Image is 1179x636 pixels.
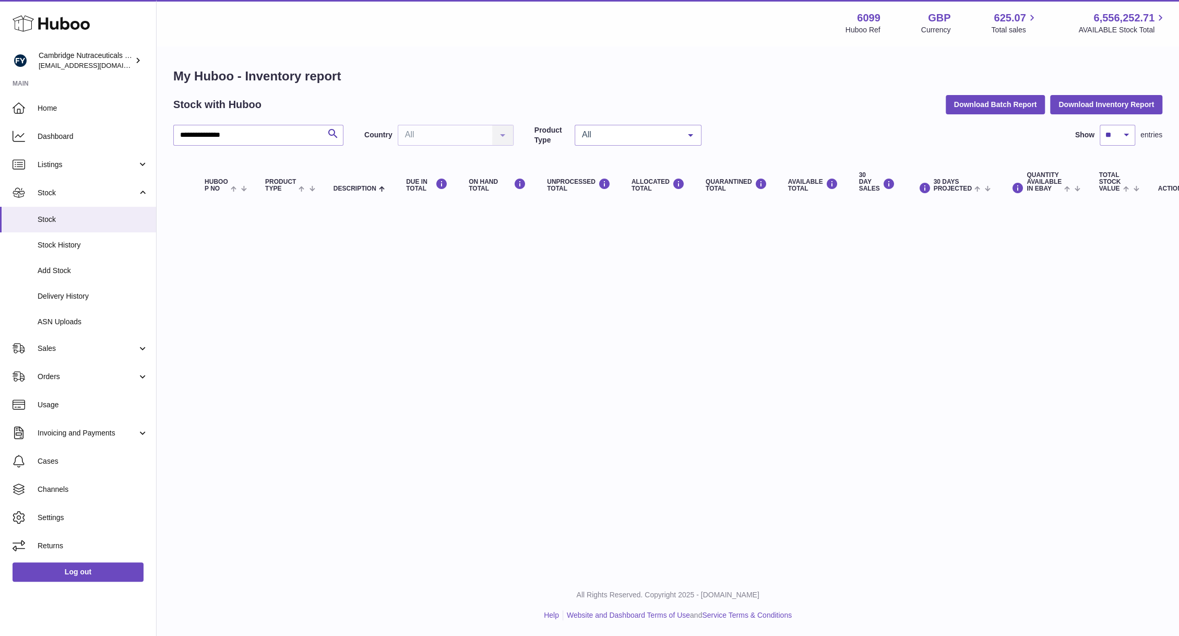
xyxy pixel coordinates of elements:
span: ASN Uploads [38,317,148,327]
strong: GBP [928,11,950,25]
div: 30 DAY SALES [859,172,895,193]
li: and [563,610,792,620]
p: All Rights Reserved. Copyright 2025 - [DOMAIN_NAME] [165,590,1171,600]
a: Log out [13,562,144,581]
span: Stock History [38,240,148,250]
span: Add Stock [38,266,148,276]
span: All [579,129,680,140]
span: Delivery History [38,291,148,301]
span: AVAILABLE Stock Total [1078,25,1166,35]
button: Download Batch Report [946,95,1045,114]
div: Huboo Ref [845,25,880,35]
a: Website and Dashboard Terms of Use [567,611,690,619]
div: Currency [921,25,951,35]
span: Orders [38,372,137,382]
span: 30 DAYS PROJECTED [933,179,971,192]
span: Returns [38,541,148,551]
span: Usage [38,400,148,410]
span: Channels [38,485,148,494]
span: Sales [38,344,137,354]
a: Help [544,611,559,619]
span: Description [334,185,376,192]
span: Quantity Available in eBay [1027,172,1062,193]
span: Product Type [265,179,296,192]
div: Cambridge Nutraceuticals Ltd [39,51,133,70]
div: ALLOCATED Total [632,178,685,192]
span: 6,556,252.71 [1093,11,1154,25]
span: Total stock value [1099,172,1121,193]
span: Huboo P no [205,179,228,192]
label: Product Type [534,125,569,145]
div: QUARANTINED Total [706,178,767,192]
span: 625.07 [994,11,1026,25]
label: Country [364,130,392,140]
a: 625.07 Total sales [991,11,1038,35]
h1: My Huboo - Inventory report [173,68,1162,85]
span: Stock [38,215,148,225]
span: Invoicing and Payments [38,428,137,438]
span: Cases [38,456,148,466]
button: Download Inventory Report [1050,95,1162,114]
span: Total sales [991,25,1038,35]
span: [EMAIL_ADDRESS][DOMAIN_NAME] [39,61,153,69]
div: UNPROCESSED Total [547,178,611,192]
span: Home [38,103,148,113]
label: Show [1075,130,1094,140]
span: Settings [38,513,148,523]
div: AVAILABLE Total [788,178,838,192]
div: DUE IN TOTAL [406,178,448,192]
strong: 6099 [857,11,880,25]
h2: Stock with Huboo [173,98,261,112]
img: huboo@camnutra.com [13,53,28,68]
a: 6,556,252.71 AVAILABLE Stock Total [1078,11,1166,35]
a: Service Terms & Conditions [702,611,792,619]
span: Listings [38,160,137,170]
span: entries [1140,130,1162,140]
span: Dashboard [38,132,148,142]
div: ON HAND Total [469,178,526,192]
span: Stock [38,188,137,198]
